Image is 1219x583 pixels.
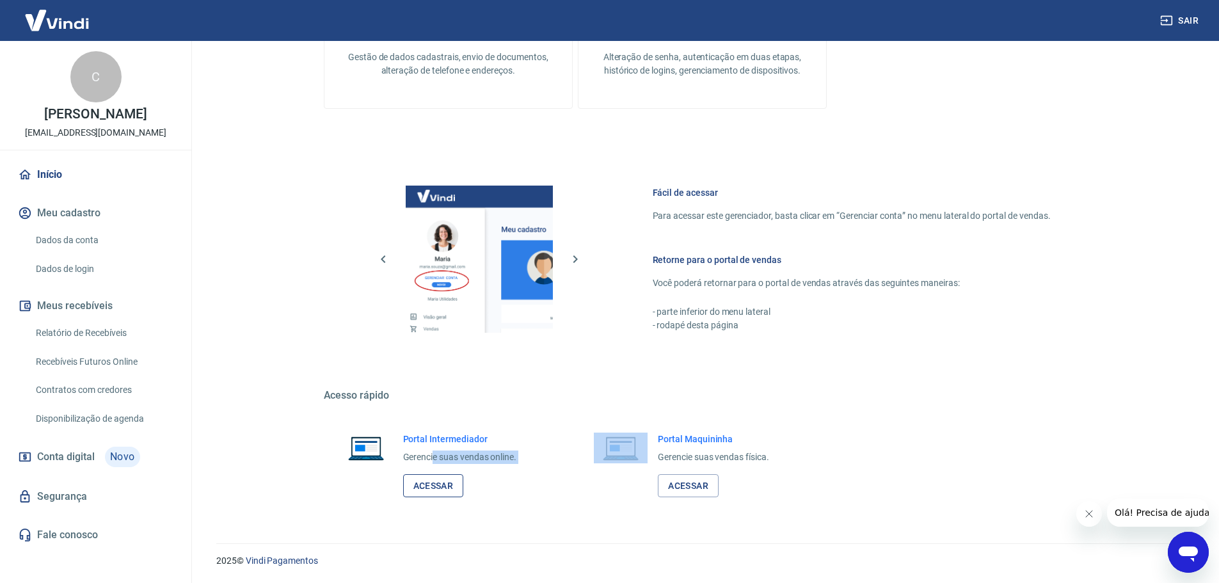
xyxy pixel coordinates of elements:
p: Gerencie suas vendas física. [658,451,769,464]
button: Sair [1158,9,1204,33]
h6: Fácil de acessar [653,186,1051,199]
h6: Portal Intermediador [403,433,517,445]
iframe: Botão para abrir a janela de mensagens [1168,532,1209,573]
a: Início [15,161,176,189]
span: Conta digital [37,448,95,466]
p: Gestão de dados cadastrais, envio de documentos, alteração de telefone e endereços. [345,51,552,77]
a: Dados da conta [31,227,176,253]
p: Gerencie suas vendas online. [403,451,517,464]
a: Acessar [658,474,719,498]
button: Meus recebíveis [15,292,176,320]
a: Conta digitalNovo [15,442,176,472]
a: Vindi Pagamentos [246,555,318,566]
p: Você poderá retornar para o portal de vendas através das seguintes maneiras: [653,276,1051,290]
a: Relatório de Recebíveis [31,320,176,346]
img: Vindi [15,1,99,40]
a: Dados de login [31,256,176,282]
img: Imagem de um notebook aberto [339,433,393,463]
a: Fale conosco [15,521,176,549]
iframe: Fechar mensagem [1076,501,1102,527]
p: - rodapé desta página [653,319,1051,332]
h6: Retorne para o portal de vendas [653,253,1051,266]
a: Recebíveis Futuros Online [31,349,176,375]
h6: Portal Maquininha [658,433,769,445]
img: Imagem de um notebook aberto [594,433,648,463]
p: Para acessar este gerenciador, basta clicar em “Gerenciar conta” no menu lateral do portal de ven... [653,209,1051,223]
span: Olá! Precisa de ajuda? [8,9,108,19]
p: [PERSON_NAME] [44,108,147,121]
a: Segurança [15,483,176,511]
button: Meu cadastro [15,199,176,227]
iframe: Mensagem da empresa [1107,499,1209,527]
img: Imagem da dashboard mostrando o botão de gerenciar conta na sidebar no lado esquerdo [406,186,553,333]
div: C [70,51,122,102]
span: Novo [105,447,140,467]
p: 2025 © [216,554,1188,568]
a: Disponibilização de agenda [31,406,176,432]
p: Alteração de senha, autenticação em duas etapas, histórico de logins, gerenciamento de dispositivos. [599,51,806,77]
a: Acessar [403,474,464,498]
p: [EMAIL_ADDRESS][DOMAIN_NAME] [25,126,166,140]
p: - parte inferior do menu lateral [653,305,1051,319]
h5: Acesso rápido [324,389,1081,402]
a: Contratos com credores [31,377,176,403]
